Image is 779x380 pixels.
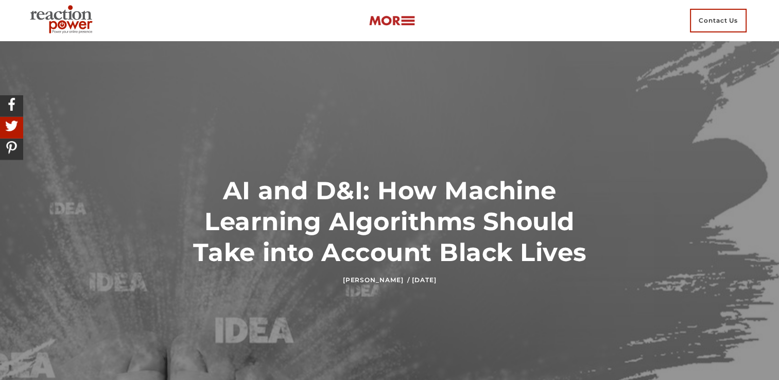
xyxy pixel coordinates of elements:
[412,276,436,284] time: [DATE]
[343,276,410,284] a: [PERSON_NAME] /
[369,15,415,27] img: more-btn.png
[690,9,747,32] span: Contact Us
[3,95,21,113] img: Share On Facebook
[3,139,21,157] img: Share On Pinterest
[26,2,100,39] img: Executive Branding | Personal Branding Agency
[174,175,605,268] h1: AI and D&I: How Machine Learning Algorithms Should Take into Account Black Lives
[3,117,21,135] img: Share On Twitter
